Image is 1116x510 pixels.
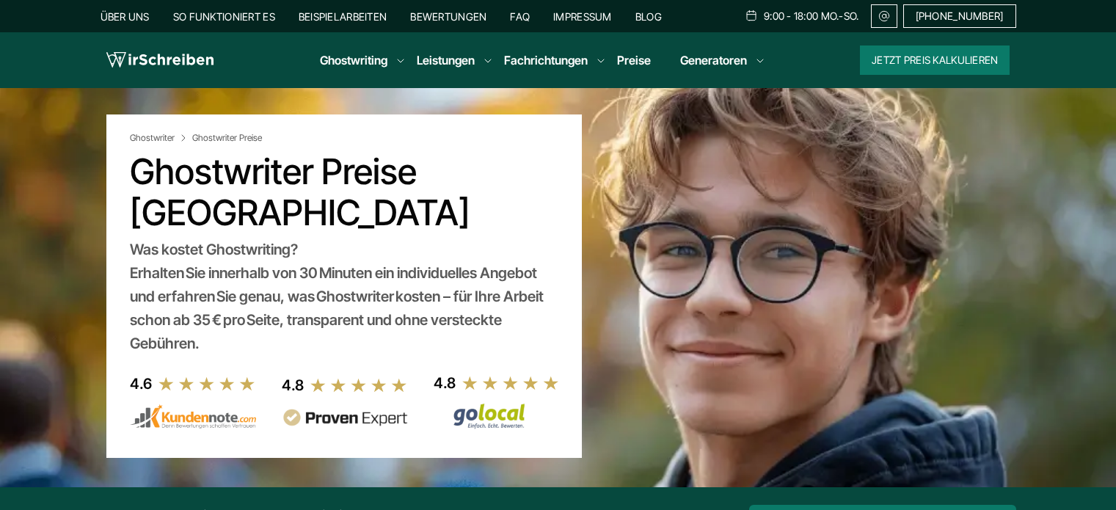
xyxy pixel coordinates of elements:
[635,10,662,23] a: Blog
[617,53,651,68] a: Preise
[173,10,275,23] a: So funktioniert es
[282,409,408,427] img: provenexpert reviews
[434,371,456,395] div: 4.8
[462,375,560,391] img: stars
[320,51,387,69] a: Ghostwriting
[680,51,747,69] a: Generatoren
[130,404,256,429] img: kundennote
[130,372,152,396] div: 4.6
[158,376,256,392] img: stars
[510,10,530,23] a: FAQ
[410,10,486,23] a: Bewertungen
[192,132,262,144] span: Ghostwriter Preise
[282,374,304,397] div: 4.8
[764,10,859,22] span: 9:00 - 18:00 Mo.-So.
[504,51,588,69] a: Fachrichtungen
[130,132,189,144] a: Ghostwriter
[130,151,558,233] h1: Ghostwriter Preise [GEOGRAPHIC_DATA]
[434,403,560,429] img: Wirschreiben Bewertungen
[417,51,475,69] a: Leistungen
[745,10,758,21] img: Schedule
[860,45,1010,75] button: Jetzt Preis kalkulieren
[878,10,891,22] img: Email
[299,10,387,23] a: Beispielarbeiten
[106,49,214,71] img: logo wirschreiben
[916,10,1004,22] span: [PHONE_NUMBER]
[130,238,558,355] div: Was kostet Ghostwriting? Erhalten Sie innerhalb von 30 Minuten ein individuelles Angebot und erfa...
[310,377,408,393] img: stars
[553,10,612,23] a: Impressum
[101,10,150,23] a: Über uns
[903,4,1016,28] a: [PHONE_NUMBER]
